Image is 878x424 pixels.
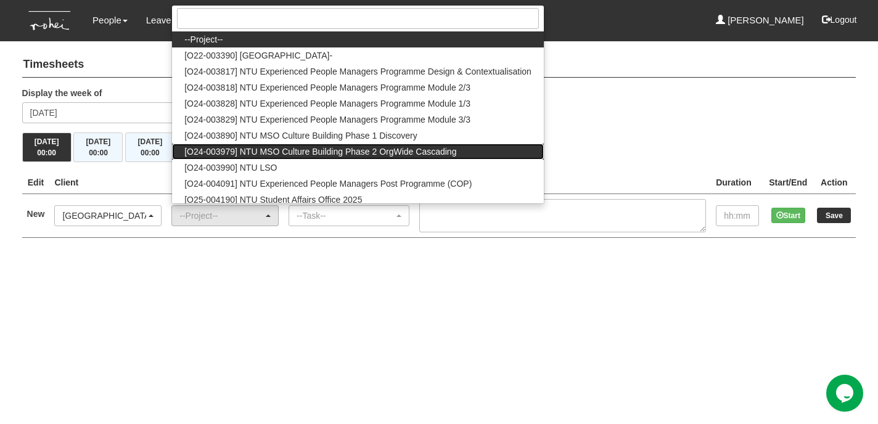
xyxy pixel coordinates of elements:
button: --Project-- [171,205,279,226]
span: [O24-003818] NTU Experienced People Managers Programme Module 2/3 [184,81,470,94]
span: [O24-003979] NTU MSO Culture Building Phase 2 OrgWide Cascading [184,145,456,158]
th: Task Details [414,171,711,194]
span: [O24-003890] NTU MSO Culture Building Phase 1 Discovery [184,129,417,142]
th: Start/End [764,171,812,194]
th: Edit [22,171,50,194]
span: --Project-- [184,33,223,46]
span: 00:00 [37,149,56,157]
th: Duration [711,171,764,194]
span: [O24-003829] NTU Experienced People Managers Programme Module 3/3 [184,113,470,126]
span: 00:00 [89,149,108,157]
button: [GEOGRAPHIC_DATA] (NTU) [54,205,162,226]
button: [DATE]00:00 [125,132,174,162]
span: [O24-003828] NTU Experienced People Managers Programme Module 1/3 [184,97,470,110]
button: [DATE]00:00 [73,132,123,162]
a: People [92,6,128,35]
span: [O22-003390] [GEOGRAPHIC_DATA]- [184,49,332,62]
span: [O24-003990] NTU LSO [184,161,277,174]
a: [PERSON_NAME] [716,6,804,35]
th: Client [49,171,166,194]
input: hh:mm [716,205,759,226]
input: Search [177,8,539,29]
input: Save [817,208,851,223]
h4: Timesheets [22,52,856,78]
label: Display the week of [22,87,102,99]
span: 00:00 [141,149,160,157]
button: [DATE]00:00 [22,132,72,162]
iframe: chat widget [826,375,866,412]
button: --Task-- [289,205,409,226]
th: Project [166,171,284,194]
a: Leave [146,6,178,35]
div: --Project-- [179,210,263,222]
div: [GEOGRAPHIC_DATA] (NTU) [62,210,146,222]
th: Action [812,171,856,194]
label: New [27,208,45,220]
div: Timesheet Week Summary [22,132,856,162]
div: --Task-- [297,210,394,222]
span: [O25-004190] NTU Student Affairs Office 2025 [184,194,362,206]
span: [O24-004091] NTU Experienced People Managers Post Programme (COP) [184,177,472,190]
span: [O24-003817] NTU Experienced People Managers Programme Design & Contextualisation [184,65,531,78]
button: Start [771,208,805,223]
button: Logout [813,5,866,35]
